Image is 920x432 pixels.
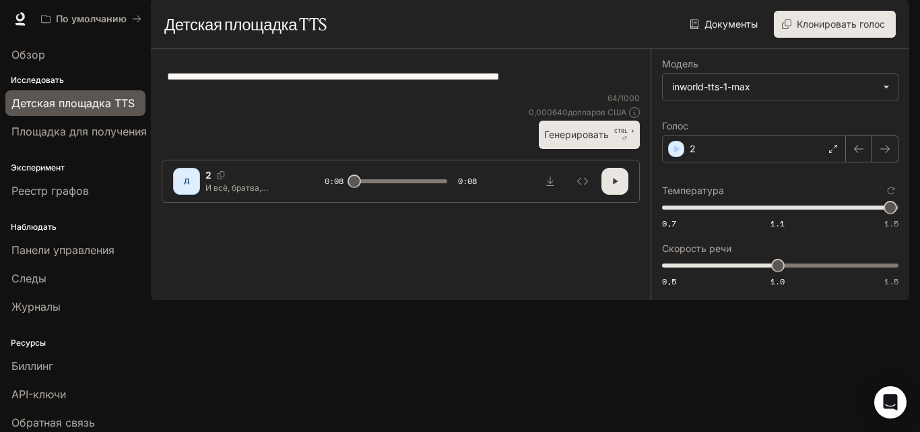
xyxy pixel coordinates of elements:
[884,276,898,287] font: 1.5
[568,107,626,117] font: долларов США
[874,386,907,419] div: Открытый Интерком Мессенджер
[662,218,676,229] font: 0,7
[569,168,596,195] button: Осмотреть
[622,135,627,142] font: ⏎
[770,276,785,287] font: 1.0
[687,11,763,38] a: Документы
[672,81,750,92] font: inworld-tts-1-max
[529,107,568,117] font: 0,000640
[618,93,620,103] font: /
[205,183,278,251] font: И всё, братва, [PERSON_NAME] в сказке откинулся. Лиса его в себе закатала, конец этапа.
[662,243,731,254] font: Скорость речи
[607,93,618,103] font: 64
[184,177,190,185] font: Д
[662,120,688,131] font: Голос
[614,127,634,134] font: CTRL +
[620,93,640,103] font: 1000
[797,18,885,30] font: Клонировать голос
[56,13,127,24] font: По умолчанию
[35,5,147,32] button: Все рабочие пространства
[544,129,609,140] font: Генерировать
[663,74,898,100] div: inworld-tts-1-max
[774,11,896,38] button: Клонировать голос
[325,175,343,187] font: 0:08
[884,218,898,229] font: 1.5
[164,14,327,34] font: Детская площадка TTS
[662,276,676,287] font: 0,5
[690,143,696,154] font: 2
[770,218,785,229] font: 1.1
[662,185,724,196] font: Температура
[704,18,758,30] font: Документы
[458,175,477,187] font: 0:08
[211,171,230,179] button: Копировать голосовой идентификатор
[205,169,211,181] font: 2
[539,121,640,148] button: ГенерироватьCTRL +⏎
[537,168,564,195] button: Скачать аудио
[884,183,898,198] button: Сбросить к настройкам по умолчанию
[662,58,698,69] font: Модель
